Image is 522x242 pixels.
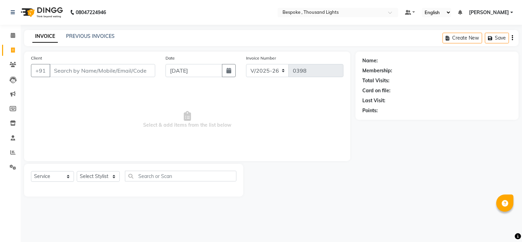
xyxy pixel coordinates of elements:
[31,55,42,61] label: Client
[362,87,391,94] div: Card on file:
[362,57,378,64] div: Name:
[66,33,115,39] a: PREVIOUS INVOICES
[493,214,515,235] iframe: chat widget
[166,55,175,61] label: Date
[443,33,482,43] button: Create New
[50,64,155,77] input: Search by Name/Mobile/Email/Code
[362,107,378,114] div: Points:
[362,77,390,84] div: Total Visits:
[32,30,58,43] a: INVOICE
[31,85,343,154] span: Select & add items from the list below
[362,67,392,74] div: Membership:
[76,3,106,22] b: 08047224946
[485,33,509,43] button: Save
[469,9,509,16] span: [PERSON_NAME]
[362,97,385,104] div: Last Visit:
[125,171,236,181] input: Search or Scan
[31,64,50,77] button: +91
[18,3,65,22] img: logo
[246,55,276,61] label: Invoice Number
